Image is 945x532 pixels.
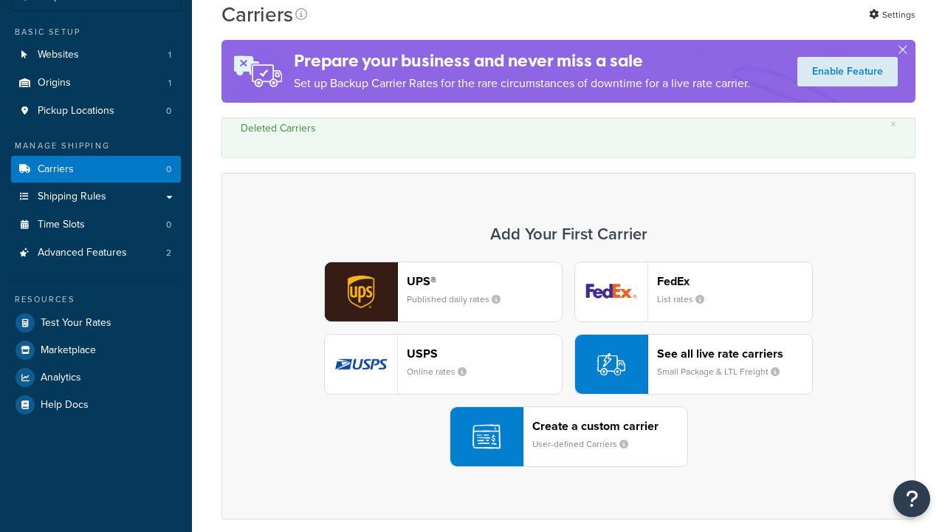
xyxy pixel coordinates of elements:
span: Analytics [41,372,81,384]
div: Manage Shipping [11,140,181,152]
span: Pickup Locations [38,105,114,117]
header: Create a custom carrier [532,419,687,433]
button: Open Resource Center [893,480,930,517]
span: 0 [166,105,171,117]
span: Shipping Rules [38,191,106,203]
small: Published daily rates [407,293,512,306]
a: Enable Feature [797,57,898,86]
span: 0 [166,219,171,231]
header: FedEx [657,274,812,288]
a: Test Your Rates [11,310,181,336]
h4: Prepare your business and never miss a sale [294,49,750,73]
a: Marketplace [11,337,181,364]
p: Set up Backup Carrier Rates for the rare circumstances of downtime for a live rate carrier. [294,73,750,94]
small: Online rates [407,365,478,378]
a: Websites 1 [11,41,181,69]
span: Websites [38,49,79,61]
span: Carriers [38,163,74,176]
button: usps logoUSPSOnline rates [324,334,563,395]
small: User-defined Carriers [532,437,640,451]
a: Settings [869,4,915,25]
small: List rates [657,293,716,306]
button: ups logoUPS®Published daily rates [324,262,563,322]
div: Deleted Carriers [241,118,896,139]
h3: Add Your First Carrier [237,225,900,243]
img: icon-carrier-liverate-becf4550.svg [597,350,625,378]
header: UPS® [407,274,562,288]
button: Create a custom carrierUser-defined Carriers [450,406,688,467]
a: Pickup Locations 0 [11,98,181,125]
small: Small Package & LTL Freight [657,365,791,378]
img: ad-rules-rateshop-fe6ec290ccb7230408bd80ed9643f0289d75e0ffd9eb532fc0e269fcd187b520.png [221,40,294,103]
div: Resources [11,293,181,306]
a: Advanced Features 2 [11,239,181,267]
span: Marketplace [41,344,96,357]
button: See all live rate carriersSmall Package & LTL Freight [574,334,813,395]
img: usps logo [325,335,397,394]
a: × [890,118,896,130]
span: 1 [168,49,171,61]
header: See all live rate carriers [657,347,812,361]
li: Pickup Locations [11,98,181,125]
li: Origins [11,69,181,97]
a: Help Docs [11,392,181,418]
a: Carriers 0 [11,156,181,183]
a: Shipping Rules [11,183,181,211]
span: Time Slots [38,219,85,231]
span: 2 [166,247,171,259]
div: Basic Setup [11,26,181,38]
li: Websites [11,41,181,69]
span: Advanced Features [38,247,127,259]
img: icon-carrier-custom-c93b8a24.svg [472,423,501,451]
span: Help Docs [41,399,89,412]
li: Advanced Features [11,239,181,267]
li: Time Slots [11,211,181,239]
span: 0 [166,163,171,176]
img: ups logo [325,262,397,321]
img: fedEx logo [575,262,647,321]
li: Carriers [11,156,181,183]
button: fedEx logoFedExList rates [574,262,813,322]
a: Analytics [11,364,181,391]
header: USPS [407,347,562,361]
span: Origins [38,77,71,89]
a: Origins 1 [11,69,181,97]
span: Test Your Rates [41,317,111,330]
a: Time Slots 0 [11,211,181,239]
span: 1 [168,77,171,89]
